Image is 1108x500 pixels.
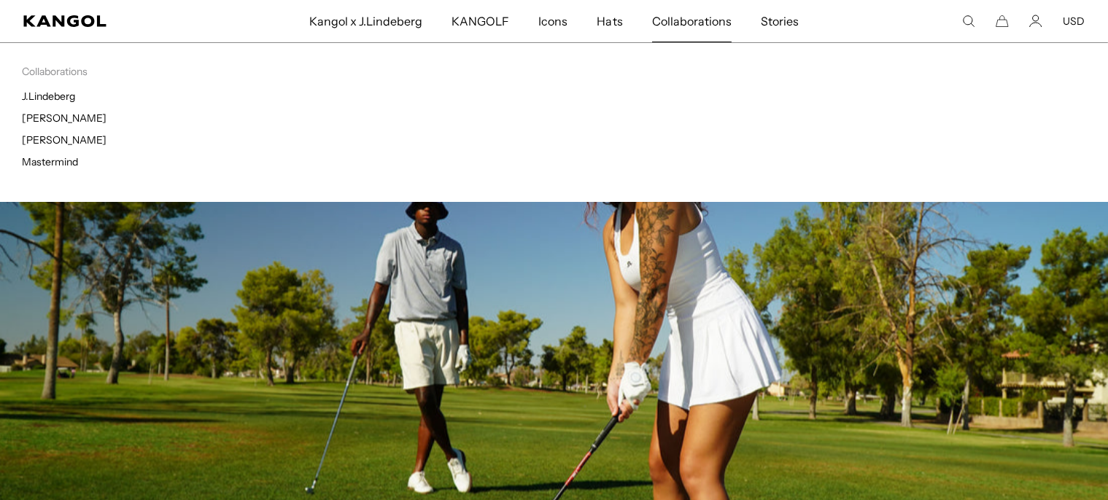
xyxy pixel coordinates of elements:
[1029,15,1042,28] a: Account
[23,15,204,27] a: Kangol
[22,112,106,125] a: [PERSON_NAME]
[22,65,554,78] p: Collaborations
[22,155,78,168] a: Mastermind
[22,133,106,147] a: [PERSON_NAME]
[996,15,1009,28] button: Cart
[1063,15,1085,28] button: USD
[962,15,975,28] summary: Search here
[22,90,75,103] a: J.Lindeberg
